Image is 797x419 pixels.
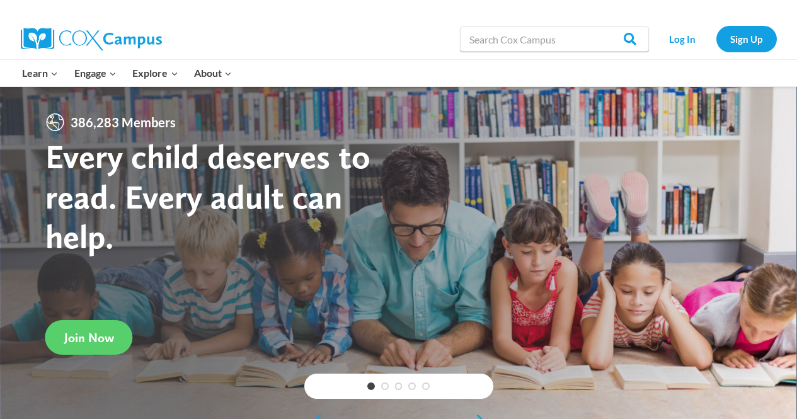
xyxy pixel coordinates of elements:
a: Sign Up [716,26,777,52]
input: Search Cox Campus [460,26,649,52]
img: Cox Campus [21,28,162,50]
nav: Secondary Navigation [655,26,777,52]
a: Join Now [45,320,133,355]
span: Learn [22,65,58,81]
span: About [194,65,232,81]
a: Log In [655,26,710,52]
nav: Primary Navigation [14,60,240,86]
span: Engage [74,65,117,81]
a: 4 [408,382,416,390]
a: 3 [395,382,403,390]
a: 2 [381,382,389,390]
span: 386,283 Members [66,112,181,132]
a: 5 [422,382,430,390]
span: Join Now [64,330,114,345]
a: 1 [367,382,375,390]
strong: Every child deserves to read. Every adult can help. [45,136,370,256]
span: Explore [132,65,178,81]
